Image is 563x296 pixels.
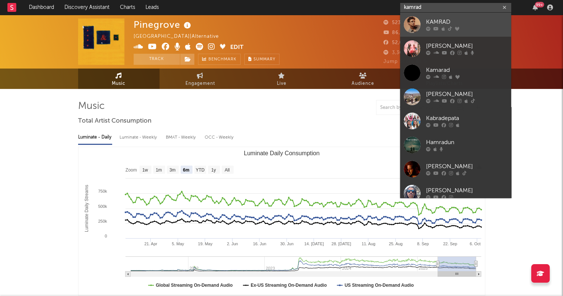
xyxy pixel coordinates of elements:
[112,79,125,88] span: Music
[195,167,204,173] text: YTD
[383,59,427,64] span: Jump Score: 61.0
[241,69,322,89] a: Live
[400,85,511,109] a: [PERSON_NAME]
[426,162,507,171] div: [PERSON_NAME]
[426,186,507,195] div: [PERSON_NAME]
[120,131,158,144] div: Luminate - Weekly
[98,189,107,193] text: 750k
[383,40,409,45] span: 52,000
[400,13,511,37] a: KAMRAD
[535,2,544,7] div: 99 +
[426,114,507,123] div: Kabradepata
[389,242,402,246] text: 25. Aug
[227,242,238,246] text: 2. Jun
[280,242,293,246] text: 30. Jun
[142,167,148,173] text: 1w
[98,204,107,209] text: 500k
[185,79,215,88] span: Engagement
[426,18,507,27] div: KAMRAD
[160,69,241,89] a: Engagement
[417,242,429,246] text: 8. Sep
[169,167,175,173] text: 3m
[426,90,507,99] div: [PERSON_NAME]
[400,3,511,12] input: Search for artists
[277,79,286,88] span: Live
[361,242,375,246] text: 11. Aug
[426,66,507,75] div: Kamarad
[352,79,374,88] span: Audience
[244,150,319,156] text: Luminate Daily Consumption
[254,57,275,61] span: Summary
[251,283,327,288] text: Ex-US Streaming On-Demand Audio
[230,43,244,52] button: Edit
[134,54,180,65] button: Track
[383,30,410,35] span: 86,200
[400,37,511,61] a: [PERSON_NAME]
[426,138,507,147] div: Hamradun
[400,61,511,85] a: Kamarad
[331,242,351,246] text: 28. [DATE]
[144,242,157,246] text: 21. Apr
[78,131,112,144] div: Luminate - Daily
[443,242,457,246] text: 22. Sep
[253,242,266,246] text: 16. Jun
[344,283,413,288] text: US Streaming On-Demand Audio
[134,19,193,31] div: Pinegrove
[205,131,234,144] div: OCC - Weekly
[533,4,538,10] button: 99+
[383,50,462,55] span: 3,368,633 Monthly Listeners
[198,242,212,246] text: 19. May
[383,20,412,25] span: 523,702
[172,242,184,246] text: 5. May
[304,242,324,246] text: 14. [DATE]
[208,55,237,64] span: Benchmark
[166,131,197,144] div: BMAT - Weekly
[125,167,137,173] text: Zoom
[104,234,107,238] text: 0
[78,69,160,89] a: Music
[376,105,455,111] input: Search by song name or URL
[400,181,511,205] a: [PERSON_NAME]
[224,167,229,173] text: All
[469,242,480,246] text: 6. Oct
[322,69,404,89] a: Audience
[211,167,216,173] text: 1y
[400,133,511,157] a: Hamradun
[84,185,89,232] text: Luminate Daily Streams
[198,54,241,65] a: Benchmark
[98,219,107,223] text: 250k
[155,167,162,173] text: 1m
[244,54,279,65] button: Summary
[400,157,511,181] a: [PERSON_NAME]
[134,32,227,41] div: [GEOGRAPHIC_DATA] | Alternative
[78,147,485,295] svg: Luminate Daily Consumption
[183,167,189,173] text: 6m
[156,283,233,288] text: Global Streaming On-Demand Audio
[78,117,151,126] span: Total Artist Consumption
[400,109,511,133] a: Kabradepata
[426,42,507,51] div: [PERSON_NAME]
